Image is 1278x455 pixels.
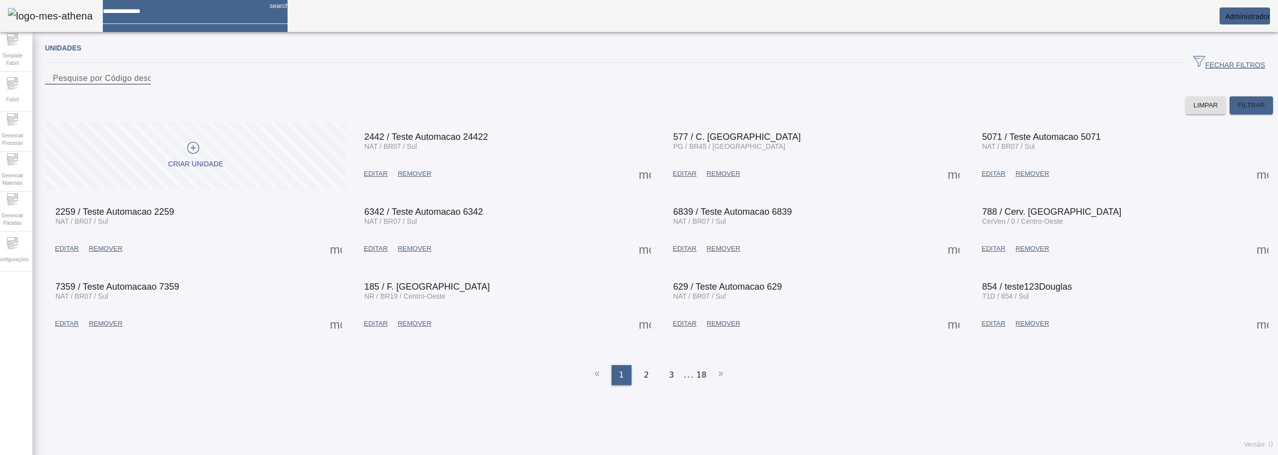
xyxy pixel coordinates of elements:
[359,240,393,258] button: EDITAR
[364,319,388,329] span: EDITAR
[1010,165,1054,183] button: REMOVER
[393,165,436,183] button: REMOVER
[1254,165,1272,183] button: Mais
[1185,54,1273,72] button: FECHAR FILTROS
[673,207,792,217] span: 6839 / Teste Automacao 6839
[1254,315,1272,333] button: Mais
[982,282,1072,292] span: 854 / teste123Douglas
[1010,240,1054,258] button: REMOVER
[701,315,745,333] button: REMOVER
[976,165,1010,183] button: EDITAR
[1225,12,1270,20] span: Administrador
[1238,100,1265,110] span: FILTRAR
[1015,244,1049,254] span: REMOVER
[673,169,697,179] span: EDITAR
[945,165,962,183] button: Mais
[50,315,84,333] button: EDITAR
[55,217,108,225] span: NAT / BR07 / Sul
[945,240,962,258] button: Mais
[982,217,1063,225] span: CerVen / 0 / Centro-Oeste
[673,282,782,292] span: 629 / Teste Automacao 629
[364,169,388,179] span: EDITAR
[89,244,122,254] span: REMOVER
[669,369,674,381] span: 3
[701,165,745,183] button: REMOVER
[53,74,203,82] mat-label: Pesquise por Código descrição ou sigla
[55,282,179,292] span: 7359 / Teste Automacaao 7359
[981,319,1005,329] span: EDITAR
[673,319,697,329] span: EDITAR
[976,240,1010,258] button: EDITAR
[981,169,1005,179] span: EDITAR
[398,169,431,179] span: REMOVER
[84,240,127,258] button: REMOVER
[982,132,1101,142] span: 5071 / Teste Automacao 5071
[673,217,726,225] span: NAT / BR07 / Sul
[636,315,654,333] button: Mais
[327,315,345,333] button: Mais
[55,319,79,329] span: EDITAR
[701,240,745,258] button: REMOVER
[673,292,726,300] span: NAT / BR07 / Sul
[696,365,706,385] li: 18
[982,207,1121,217] span: 788 / Cerv. [GEOGRAPHIC_DATA]
[706,319,740,329] span: REMOVER
[684,365,694,385] li: ...
[1194,100,1218,110] span: LIMPAR
[706,244,740,254] span: REMOVER
[668,315,702,333] button: EDITAR
[1015,319,1049,329] span: REMOVER
[364,217,417,225] span: NAT / BR07 / Sul
[398,319,431,329] span: REMOVER
[982,142,1034,150] span: NAT / BR07 / Sul
[636,165,654,183] button: Mais
[45,44,81,52] span: Unidades
[55,244,79,254] span: EDITAR
[364,132,488,142] span: 2442 / Teste Automacao 24422
[398,244,431,254] span: REMOVER
[168,159,223,169] div: Criar unidade
[45,122,346,189] button: Criar unidade
[84,315,127,333] button: REMOVER
[981,244,1005,254] span: EDITAR
[364,282,490,292] span: 185 / F. [GEOGRAPHIC_DATA]
[393,240,436,258] button: REMOVER
[55,207,174,217] span: 2259 / Teste Automacao 2259
[8,8,93,24] img: logo-mes-athena
[945,315,962,333] button: Mais
[673,244,697,254] span: EDITAR
[982,292,1028,300] span: T1D / 854 / Sul
[706,169,740,179] span: REMOVER
[364,244,388,254] span: EDITAR
[393,315,436,333] button: REMOVER
[1230,96,1273,114] button: FILTRAR
[673,132,801,142] span: 577 / C. [GEOGRAPHIC_DATA]
[1193,55,1265,70] span: FECHAR FILTROS
[636,240,654,258] button: Mais
[1015,169,1049,179] span: REMOVER
[1254,240,1272,258] button: Mais
[644,369,649,381] span: 2
[1010,315,1054,333] button: REMOVER
[668,165,702,183] button: EDITAR
[364,207,483,217] span: 6342 / Teste Automacao 6342
[1186,96,1226,114] button: LIMPAR
[359,315,393,333] button: EDITAR
[364,142,417,150] span: NAT / BR07 / Sul
[327,240,345,258] button: Mais
[976,315,1010,333] button: EDITAR
[3,93,21,106] span: Fabril
[359,165,393,183] button: EDITAR
[1244,441,1273,448] span: Versão: ()
[668,240,702,258] button: EDITAR
[673,142,785,150] span: PG / BR45 / [GEOGRAPHIC_DATA]
[55,292,108,300] span: NAT / BR07 / Sul
[50,240,84,258] button: EDITAR
[89,319,122,329] span: REMOVER
[364,292,446,300] span: NR / BR19 / Centro-Oeste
